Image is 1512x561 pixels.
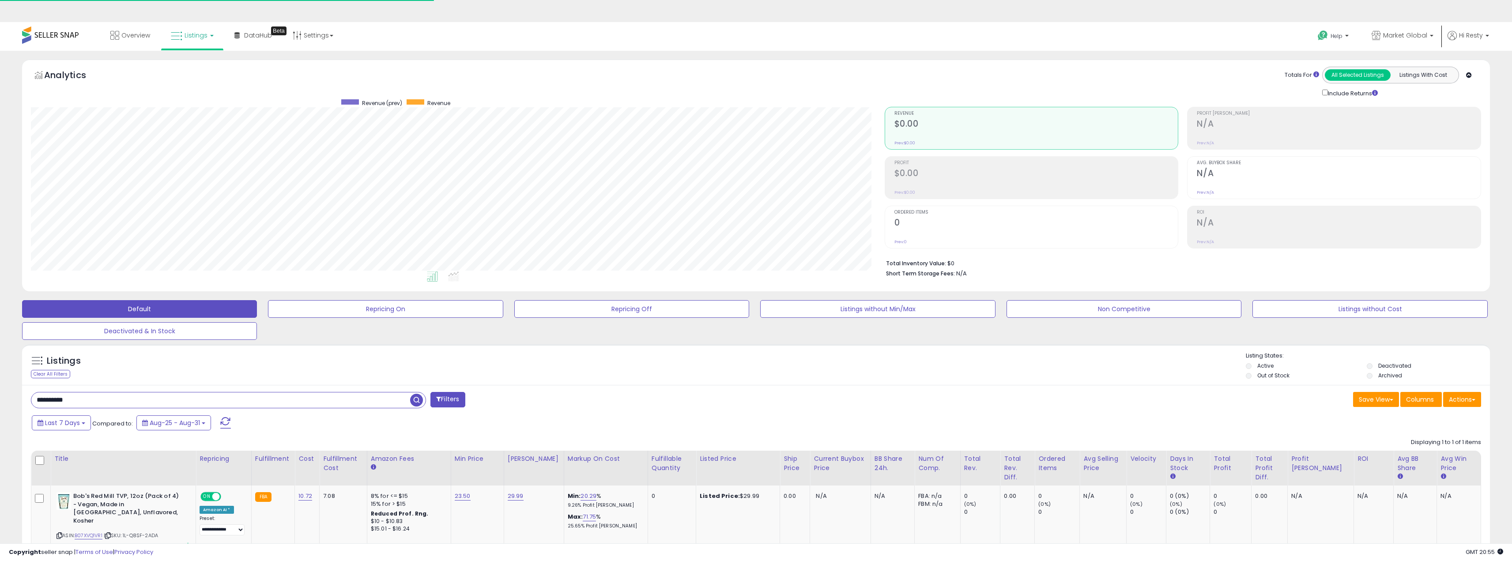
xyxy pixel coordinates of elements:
b: Short Term Storage Fees: [886,270,955,277]
small: Prev: 0 [894,239,907,245]
button: Listings without Min/Max [760,300,995,318]
div: Totals For [1285,71,1319,79]
span: ON [201,493,212,501]
div: 0 [1038,492,1079,500]
div: FBM: n/a [918,500,953,508]
a: DataHub [228,22,279,49]
small: Prev: $0.00 [894,140,915,146]
span: Hi Resty [1459,31,1483,40]
a: 10.72 [298,492,312,501]
span: 2025-09-9 20:55 GMT [1466,548,1503,556]
p: 25.65% Profit [PERSON_NAME] [568,523,641,529]
button: Listings With Cost [1390,69,1456,81]
div: $10 - $10.83 [371,518,444,525]
div: Fulfillable Quantity [652,454,692,473]
div: Total Rev. [964,454,997,473]
label: Active [1257,362,1274,369]
a: Terms of Use [75,548,113,556]
span: N/A [816,492,826,500]
small: Prev: N/A [1197,140,1214,146]
small: Prev: $0.00 [894,190,915,195]
span: Revenue (prev) [362,99,402,107]
h2: 0 [894,218,1178,230]
button: Repricing On [268,300,503,318]
small: (0%) [1130,501,1142,508]
span: Ordered Items [894,210,1178,215]
h5: Analytics [44,69,103,83]
div: % [568,492,641,508]
span: | SKU: 1L-Q8SF-2ADA [104,532,158,539]
small: Prev: N/A [1197,239,1214,245]
span: Profit [894,161,1178,166]
a: 20.29 [581,492,596,501]
div: 0 (0%) [1170,508,1210,516]
h2: N/A [1197,218,1481,230]
div: 0.00 [1004,492,1028,500]
div: BB Share 24h. [875,454,911,473]
div: Total Profit [1214,454,1248,473]
span: Help [1331,32,1342,40]
small: Days In Stock. [1170,473,1175,481]
span: Overview [121,31,150,40]
div: Profit [PERSON_NAME] [1291,454,1350,473]
small: FBA [255,492,271,502]
strong: Copyright [9,548,41,556]
b: Bob's Red Mill TVP, 12oz (Pack of 4) - Vegan, Made in [GEOGRAPHIC_DATA], Unflavored, Kosher [73,492,181,527]
button: Aug-25 - Aug-31 [136,415,211,430]
div: Ordered Items [1038,454,1076,473]
span: Avg. Buybox Share [1197,161,1481,166]
div: $29.99 [700,492,773,500]
a: Help [1311,23,1357,51]
h2: N/A [1197,119,1481,131]
div: N/A [1440,492,1474,500]
div: Title [54,454,192,463]
span: OFF [220,493,234,501]
div: 0 (0%) [1170,492,1210,500]
div: 0 [1130,492,1166,500]
a: 71.75 [583,512,596,521]
b: Min: [568,492,581,500]
div: Fulfillment Cost [323,454,363,473]
div: 0 [1214,492,1251,500]
div: Listed Price [700,454,776,463]
span: ROI [1197,210,1481,215]
div: Clear All Filters [31,370,70,378]
label: Deactivated [1378,362,1411,369]
div: Include Returns [1316,88,1388,98]
b: Max: [568,512,583,521]
div: N/A [1357,492,1387,500]
div: Repricing [200,454,248,463]
div: N/A [1291,492,1347,500]
div: Avg BB Share [1397,454,1433,473]
span: Aug-25 - Aug-31 [150,418,200,427]
a: 23.50 [455,492,471,501]
button: Save View [1353,392,1399,407]
div: 0 [964,508,1000,516]
div: 8% for <= $15 [371,492,444,500]
div: Markup on Cost [568,454,644,463]
div: 0 [1038,508,1079,516]
div: $15.01 - $16.24 [371,525,444,533]
a: Market Global [1365,22,1440,51]
a: Settings [286,22,340,49]
h2: $0.00 [894,168,1178,180]
a: 29.99 [508,492,524,501]
span: Market Global [1383,31,1427,40]
div: Cost [298,454,316,463]
img: 41OrO0KAGtL._SL40_.jpg [57,492,71,510]
span: N/A [956,269,967,278]
li: $0 [886,257,1474,268]
div: Ship Price [784,454,806,473]
div: [PERSON_NAME] [508,454,560,463]
div: N/A [875,492,908,500]
button: Columns [1400,392,1442,407]
a: Hi Resty [1448,31,1489,51]
b: Listed Price: [700,492,740,500]
span: Compared to: [92,419,133,428]
small: (0%) [964,501,977,508]
th: The percentage added to the cost of goods (COGS) that forms the calculator for Min & Max prices. [564,451,648,486]
div: N/A [1397,492,1430,500]
h5: Listings [47,355,81,367]
span: DataHub [244,31,272,40]
span: Revenue [894,111,1178,116]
